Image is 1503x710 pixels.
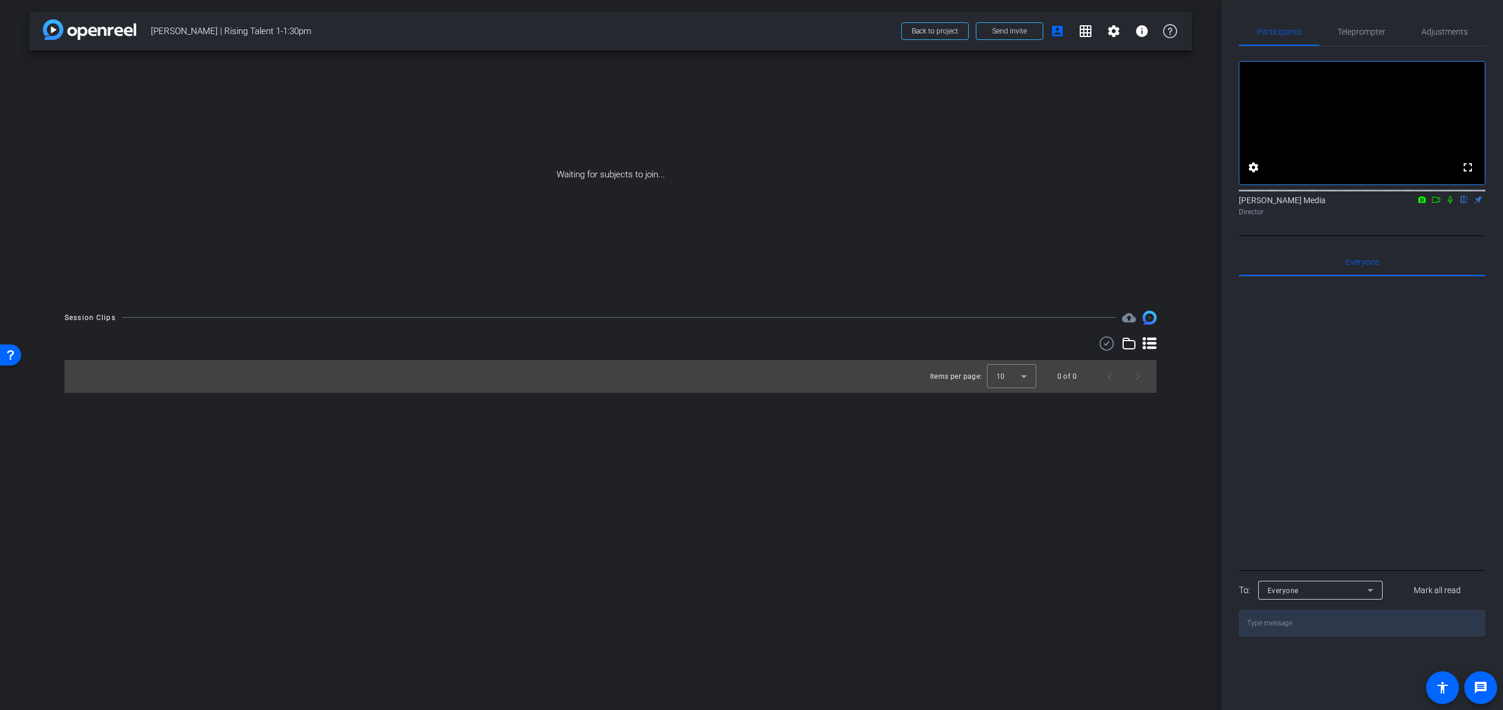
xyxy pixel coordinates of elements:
div: [PERSON_NAME] Media [1239,194,1485,217]
div: 0 of 0 [1057,371,1077,382]
mat-icon: flip [1457,194,1471,204]
mat-icon: info [1135,24,1149,38]
mat-icon: settings [1107,24,1121,38]
img: Session clips [1143,311,1157,325]
div: Items per page: [930,371,982,382]
button: Previous page [1096,362,1124,391]
span: Adjustments [1421,28,1468,36]
span: Participants [1257,28,1302,36]
div: Waiting for subjects to join... [29,51,1192,299]
span: [PERSON_NAME] | Rising Talent 1-1:30pm [151,19,894,43]
img: app-logo [43,19,136,40]
mat-icon: fullscreen [1461,160,1475,174]
span: Everyone [1346,258,1379,266]
span: Everyone [1268,587,1299,595]
button: Back to project [901,22,969,40]
span: Send invite [992,26,1027,36]
button: Mark all read [1390,580,1486,601]
div: Director [1239,207,1485,217]
mat-icon: cloud_upload [1122,311,1136,325]
span: Teleprompter [1337,28,1386,36]
div: Session Clips [65,312,116,324]
span: Back to project [912,27,958,35]
button: Send invite [976,22,1043,40]
mat-icon: accessibility [1435,681,1450,695]
mat-icon: account_box [1050,24,1064,38]
mat-icon: grid_on [1079,24,1093,38]
button: Next page [1124,362,1152,391]
mat-icon: message [1474,681,1488,695]
span: Mark all read [1414,584,1461,597]
mat-icon: settings [1246,160,1261,174]
div: To: [1239,584,1250,597]
span: Destinations for your clips [1122,311,1136,325]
